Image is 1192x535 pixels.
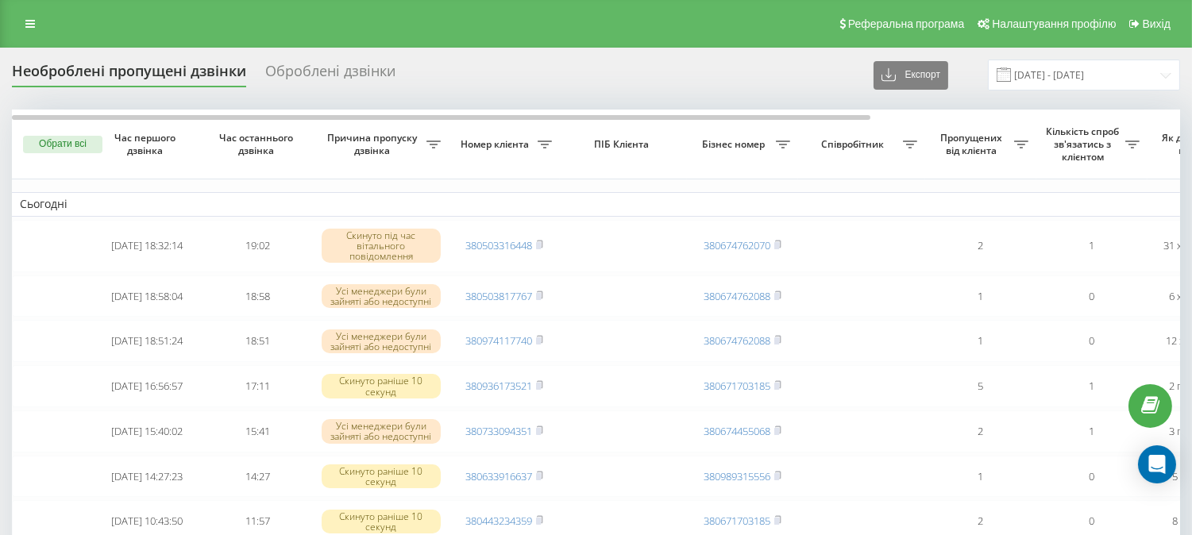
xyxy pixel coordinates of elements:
span: Налаштування профілю [992,17,1116,30]
td: 18:51 [203,320,314,362]
td: 1 [925,275,1036,318]
span: Причина пропуску дзвінка [322,132,426,156]
div: Скинуто під час вітального повідомлення [322,229,441,264]
div: Open Intercom Messenger [1138,445,1176,483]
div: Усі менеджери були зайняті або недоступні [322,284,441,308]
a: 380671703185 [704,379,770,393]
span: Вихід [1143,17,1171,30]
div: Скинуто раніше 10 секунд [322,510,441,533]
div: Оброблені дзвінки [265,63,395,87]
td: 5 [925,365,1036,407]
span: Співробітник [806,138,903,151]
a: 380989315556 [704,469,770,483]
td: [DATE] 18:32:14 [91,220,203,272]
td: 1 [925,456,1036,498]
span: Реферальна програма [848,17,965,30]
td: 15:41 [203,410,314,452]
td: [DATE] 14:27:23 [91,456,203,498]
a: 380503316448 [465,238,532,252]
td: 1 [1036,365,1148,407]
td: 1 [1036,220,1148,272]
div: Усі менеджери були зайняті або недоступні [322,419,441,443]
td: 19:02 [203,220,314,272]
div: Усі менеджери були зайняті або недоступні [322,329,441,353]
a: 380671703185 [704,514,770,528]
td: [DATE] 18:51:24 [91,320,203,362]
td: 0 [1036,456,1148,498]
a: 380674762070 [704,238,770,252]
td: 14:27 [203,456,314,498]
span: ПІБ Клієнта [573,138,673,151]
span: Номер клієнта [457,138,538,151]
div: Скинуто раніше 10 секунд [322,374,441,398]
span: Час першого дзвінка [104,132,190,156]
div: Скинуто раніше 10 секунд [322,464,441,488]
td: 18:58 [203,275,314,318]
a: 380633916637 [465,469,532,483]
a: 380974117740 [465,333,532,348]
td: 17:11 [203,365,314,407]
a: 380674762088 [704,333,770,348]
a: 380443234359 [465,514,532,528]
span: Бізнес номер [695,138,776,151]
td: [DATE] 18:58:04 [91,275,203,318]
a: 380503817767 [465,289,532,303]
span: Час останнього дзвінка [215,132,301,156]
a: 380674455068 [704,424,770,438]
a: 380936173521 [465,379,532,393]
td: 0 [1036,320,1148,362]
td: [DATE] 16:56:57 [91,365,203,407]
td: 0 [1036,275,1148,318]
div: Необроблені пропущені дзвінки [12,63,246,87]
td: 2 [925,410,1036,452]
a: 380733094351 [465,424,532,438]
a: 380674762088 [704,289,770,303]
td: 1 [1036,410,1148,452]
td: 2 [925,220,1036,272]
span: Кількість спроб зв'язатись з клієнтом [1044,125,1125,163]
td: 1 [925,320,1036,362]
button: Обрати всі [23,136,102,153]
span: Пропущених від клієнта [933,132,1014,156]
button: Експорт [874,61,948,90]
td: [DATE] 15:40:02 [91,410,203,452]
